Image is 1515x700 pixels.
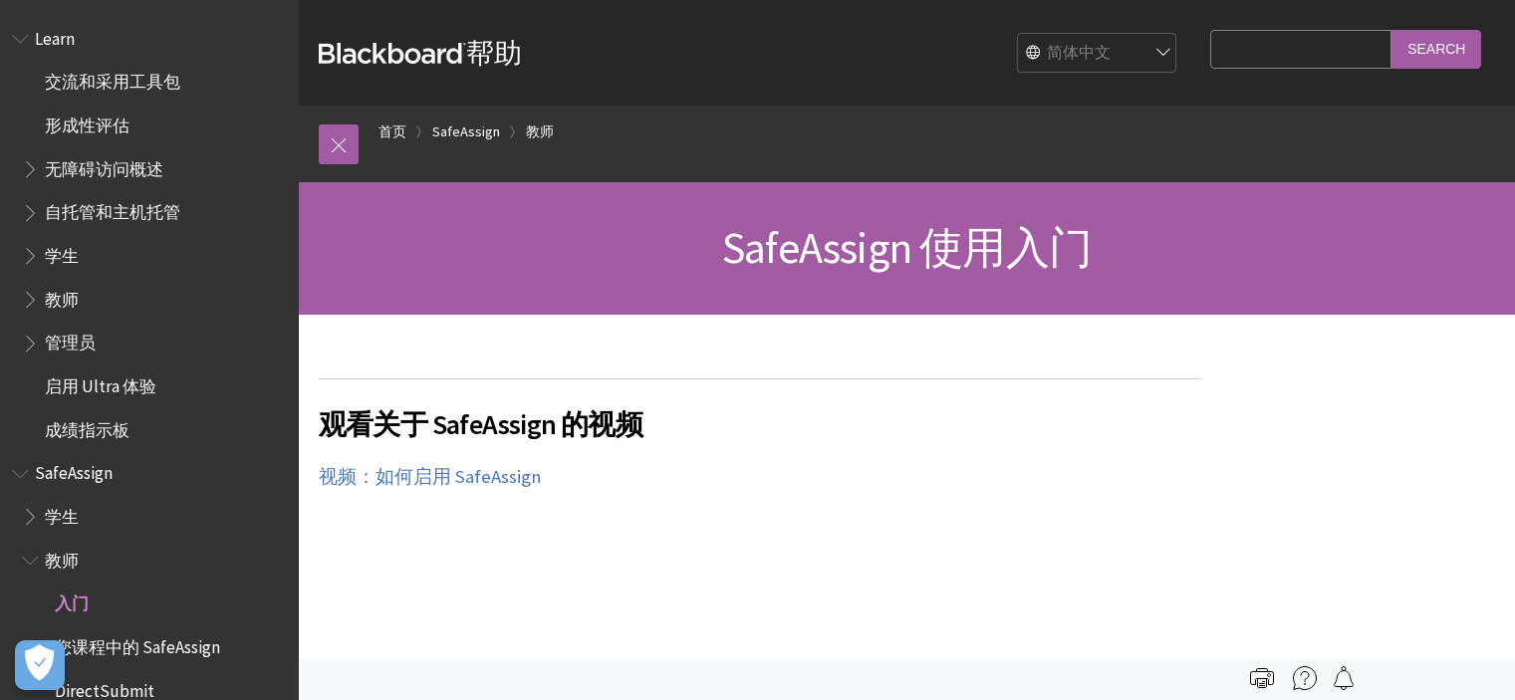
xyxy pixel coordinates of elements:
span: SafeAssign [35,457,113,484]
a: 教师 [526,119,554,144]
span: 形成性评估 [45,109,129,135]
span: 成绩指示板 [45,413,129,440]
img: More help [1293,666,1317,690]
span: 教师 [45,544,79,571]
span: Learn [35,22,75,49]
span: 您课程中的 SafeAssign [55,630,220,657]
strong: Blackboard [319,43,466,64]
span: 入门 [55,587,89,614]
h2: 观看关于 SafeAssign 的视频 [319,378,1200,445]
a: 视频：如何启用 SafeAssign [319,465,541,489]
input: Search [1391,30,1481,69]
a: Blackboard帮助 [319,35,522,71]
span: 自托管和主机托管 [45,196,180,223]
a: SafeAssign [432,119,500,144]
select: Site Language Selector [1018,34,1177,74]
a: 首页 [379,119,406,144]
span: 无障碍访问概述 [45,152,163,179]
span: SafeAssign 使用入门 [722,220,1092,275]
img: Follow this page [1332,666,1356,690]
span: 管理员 [45,327,96,353]
button: Open Preferences [15,640,65,690]
span: 交流和采用工具包 [45,66,180,93]
span: 教师 [45,283,79,310]
img: Print [1250,666,1274,690]
span: 学生 [45,239,79,266]
span: 启用 Ultra 体验 [45,369,156,396]
span: 学生 [45,500,79,527]
nav: Book outline for Blackboard Learn Help [12,22,287,447]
